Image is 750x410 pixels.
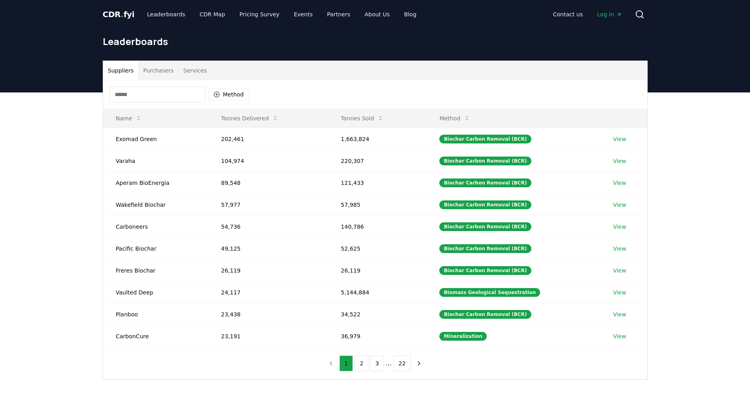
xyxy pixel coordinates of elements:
a: View [613,245,626,253]
span: . [121,10,123,19]
button: 2 [354,355,368,371]
a: View [613,267,626,275]
div: Biomass Geological Sequestration [439,288,540,297]
button: Method [433,110,476,126]
td: 140,786 [328,216,427,237]
a: Blog [398,7,423,22]
a: View [613,310,626,318]
div: Mineralization [439,332,487,341]
a: View [613,201,626,209]
div: Biochar Carbon Removal (BCR) [439,157,531,165]
td: Pacific Biochar [103,237,208,259]
a: View [613,223,626,231]
button: 1 [339,355,353,371]
td: Aperam BioEnergia [103,172,208,194]
td: 57,977 [208,194,328,216]
span: Log in [597,10,622,18]
button: Suppliers [103,61,139,80]
a: Partners [321,7,356,22]
td: 1,663,824 [328,128,427,150]
a: About Us [358,7,396,22]
div: Biochar Carbon Removal (BCR) [439,200,531,209]
td: 89,548 [208,172,328,194]
td: Varaha [103,150,208,172]
a: View [613,179,626,187]
td: Freres Biochar [103,259,208,281]
td: 23,191 [208,325,328,347]
a: View [613,332,626,340]
td: 220,307 [328,150,427,172]
a: Leaderboards [141,7,192,22]
div: Biochar Carbon Removal (BCR) [439,266,531,275]
td: 52,625 [328,237,427,259]
button: Tonnes Sold [335,110,390,126]
td: 54,736 [208,216,328,237]
div: Biochar Carbon Removal (BCR) [439,222,531,231]
a: Events [288,7,319,22]
a: Log in [591,7,628,22]
li: ... [386,359,392,368]
td: 26,119 [208,259,328,281]
button: next page [412,355,426,371]
div: Biochar Carbon Removal (BCR) [439,310,531,319]
td: Exomad Green [103,128,208,150]
button: Name [110,110,148,126]
td: 24,117 [208,281,328,303]
nav: Main [141,7,423,22]
a: View [613,157,626,165]
td: 121,433 [328,172,427,194]
td: Vaulted Deep [103,281,208,303]
td: 57,985 [328,194,427,216]
div: Biochar Carbon Removal (BCR) [439,244,531,253]
button: Purchasers [138,61,178,80]
td: 5,144,884 [328,281,427,303]
td: 34,522 [328,303,427,325]
td: Carboneers [103,216,208,237]
div: Biochar Carbon Removal (BCR) [439,179,531,187]
td: 49,125 [208,237,328,259]
td: 23,438 [208,303,328,325]
button: Services [178,61,211,80]
td: 26,119 [328,259,427,281]
td: 202,461 [208,128,328,150]
span: CDR fyi [103,10,135,19]
td: Wakefield Biochar [103,194,208,216]
a: Pricing Survey [233,7,286,22]
a: View [613,288,626,296]
a: View [613,135,626,143]
td: 36,979 [328,325,427,347]
button: 22 [394,355,411,371]
h1: Leaderboards [103,35,648,48]
a: CDR.fyi [103,9,135,20]
td: CarbonCure [103,325,208,347]
button: 3 [370,355,384,371]
a: Contact us [546,7,589,22]
div: Biochar Carbon Removal (BCR) [439,135,531,143]
td: 104,974 [208,150,328,172]
td: Planboo [103,303,208,325]
button: Tonnes Delivered [215,110,285,126]
a: CDR Map [193,7,231,22]
nav: Main [546,7,628,22]
button: Method [208,88,249,101]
